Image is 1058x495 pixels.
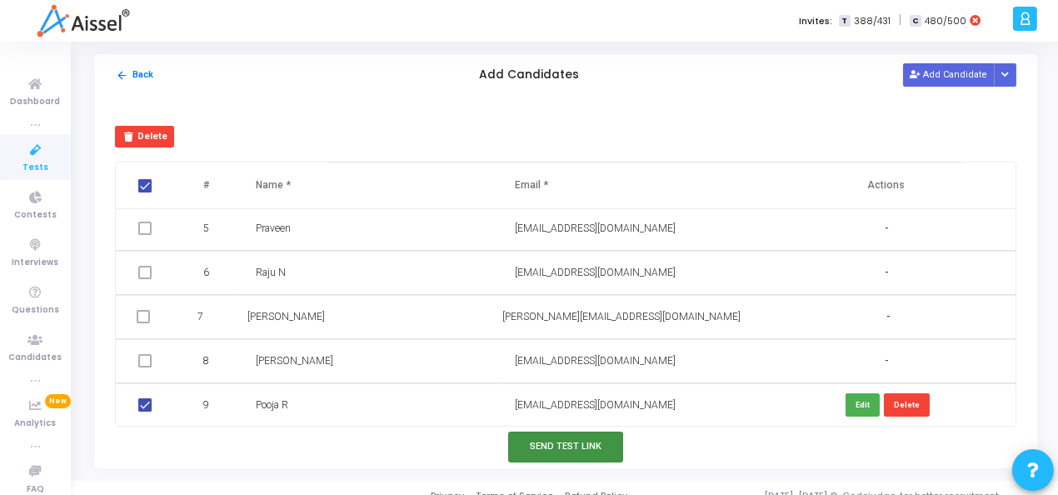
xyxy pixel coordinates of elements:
span: [EMAIL_ADDRESS][DOMAIN_NAME] [515,267,676,278]
button: Delete [115,126,174,147]
span: Raju N [256,267,286,278]
span: Candidates [9,351,62,365]
span: - [885,222,888,236]
span: 9 [203,397,209,412]
span: - [885,266,888,280]
span: Contests [14,208,57,222]
span: 388/431 [854,14,891,28]
span: - [886,310,890,324]
span: 8 [203,353,209,368]
span: C [910,15,921,27]
th: # [177,162,239,209]
span: [EMAIL_ADDRESS][DOMAIN_NAME] [515,355,676,367]
button: Send Test Link [508,432,623,462]
span: Dashboard [11,95,61,109]
label: Invites: [799,14,832,28]
span: [EMAIL_ADDRESS][DOMAIN_NAME] [515,399,676,411]
span: New [45,394,71,408]
span: 5 [203,221,209,236]
span: T [839,15,850,27]
span: - [885,354,888,368]
button: Add Candidate [903,63,995,86]
span: 7 [197,309,203,324]
div: Button group with nested dropdown [994,63,1017,86]
span: 6 [203,265,209,280]
span: [PERSON_NAME][EMAIL_ADDRESS][DOMAIN_NAME] [502,311,741,322]
span: Tests [22,161,48,175]
mat-icon: arrow_back [116,69,128,82]
button: Back [115,67,155,83]
span: Questions [12,303,59,317]
span: Praveen [256,222,291,234]
button: Delete [884,393,930,416]
h5: Add Candidates [479,68,579,82]
img: logo [37,4,129,37]
th: Name * [239,162,498,209]
span: [PERSON_NAME] [256,355,333,367]
span: [PERSON_NAME] [247,311,325,322]
span: | [899,12,901,29]
span: [EMAIL_ADDRESS][DOMAIN_NAME] [515,222,676,234]
th: Email * [498,162,757,209]
button: Edit [846,393,880,416]
span: Pooja R [256,399,288,411]
span: 480/500 [925,14,966,28]
span: Analytics [15,417,57,431]
span: Interviews [12,256,59,270]
th: Actions [756,162,1016,209]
